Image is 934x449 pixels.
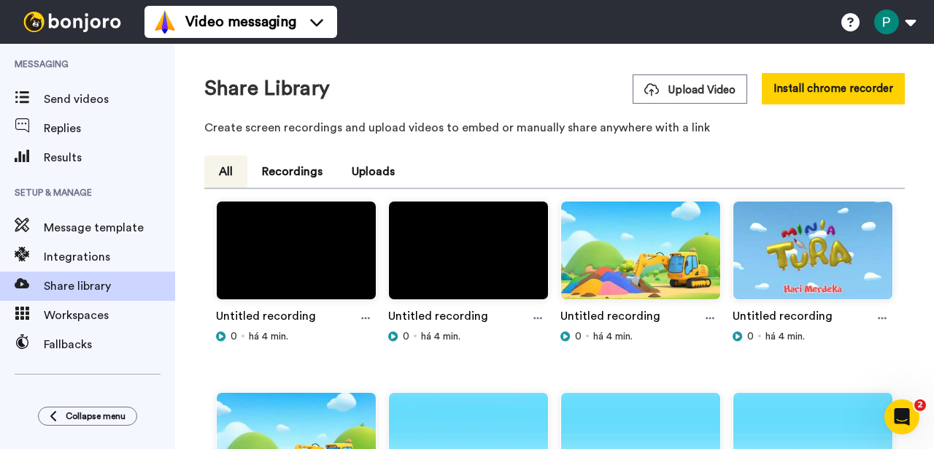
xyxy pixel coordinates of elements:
a: Untitled recording [216,307,316,329]
button: Recordings [247,156,337,188]
span: Send videos [44,91,175,108]
p: Create screen recordings and upload videos to embed or manually share anywhere with a link [204,119,905,137]
span: 0 [575,329,582,344]
img: bj-logo-header-white.svg [18,12,127,32]
button: All [204,156,247,188]
div: há 4 min. [733,329,893,344]
span: 0 [403,329,409,344]
span: Upload Video [644,82,736,98]
iframe: Intercom live chat [884,399,919,434]
span: 0 [231,329,237,344]
span: Share library [44,277,175,295]
img: 18baf2ce-b101-46b4-927f-1badb993f561_thumbnail_source_1755443961.jpg [561,202,720,312]
img: vm-color.svg [153,10,177,34]
span: Replies [44,120,175,137]
span: Message template [44,219,175,237]
img: 86d4020a-7a7f-4dab-a7d0-cf818909a3d7_thumbnail_source_1755443942.jpg [733,202,892,312]
span: 2 [914,399,926,411]
button: Collapse menu [38,407,137,426]
img: fe93045c-3143-4ea5-92ec-8a8fa088fce2_thumbnail_source_1755443959.jpg [389,202,548,312]
a: Untitled recording [733,307,833,329]
a: Untitled recording [388,307,488,329]
div: há 4 min. [388,329,549,344]
span: Collapse menu [66,410,126,422]
h1: Share Library [204,77,330,100]
a: Untitled recording [560,307,660,329]
span: Video messaging [185,12,296,32]
div: há 4 min. [560,329,721,344]
button: Upload Video [633,74,747,104]
div: há 4 min. [216,329,377,344]
img: 410d06bb-e477-4c5c-b724-8c863d67f2a2_thumbnail_source_1755443963.jpg [217,202,376,312]
button: Install chrome recorder [762,73,905,104]
span: 0 [747,329,754,344]
span: Results [44,149,175,166]
button: Uploads [337,156,409,188]
span: Fallbacks [44,336,175,353]
span: Workspaces [44,307,175,324]
span: Integrations [44,248,175,266]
